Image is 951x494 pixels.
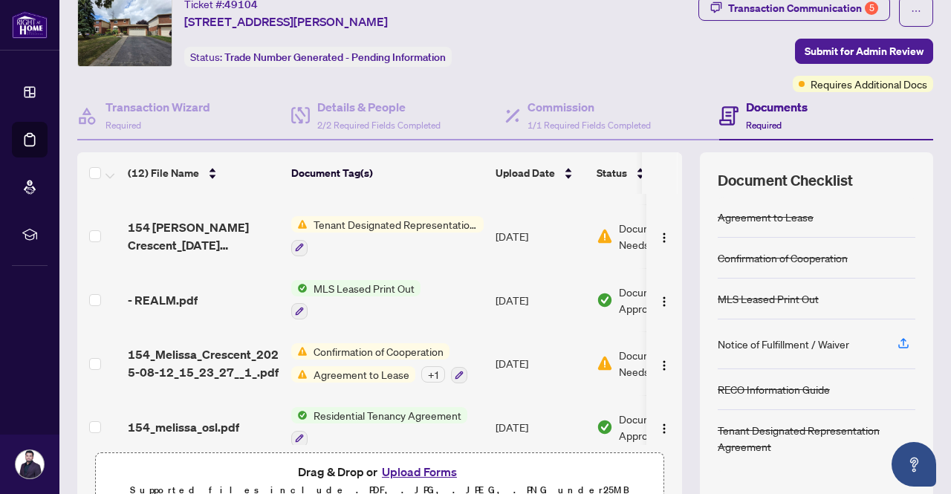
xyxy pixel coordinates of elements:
[291,280,308,296] img: Status Icon
[106,98,210,116] h4: Transaction Wizard
[128,165,199,181] span: (12) File Name
[128,345,279,381] span: 154_Melissa_Crescent_2025-08-12_15_23_27__1_.pdf
[291,216,308,233] img: Status Icon
[718,250,848,266] div: Confirmation of Cooperation
[496,165,555,181] span: Upload Date
[122,152,285,194] th: (12) File Name
[892,442,936,487] button: Open asap
[128,291,198,309] span: - REALM.pdf
[718,170,853,191] span: Document Checklist
[597,165,627,181] span: Status
[184,13,388,30] span: [STREET_ADDRESS][PERSON_NAME]
[308,280,421,296] span: MLS Leased Print Out
[377,462,461,481] button: Upload Forms
[106,120,141,131] span: Required
[658,296,670,308] img: Logo
[597,228,613,244] img: Document Status
[308,407,467,423] span: Residential Tenancy Agreement
[317,98,441,116] h4: Details & People
[865,1,878,15] div: 5
[308,216,484,233] span: Tenant Designated Representation Agreement
[16,450,44,478] img: Profile Icon
[619,347,696,380] span: Document Needs Work
[528,98,651,116] h4: Commission
[718,290,819,307] div: MLS Leased Print Out
[317,120,441,131] span: 2/2 Required Fields Completed
[291,407,308,423] img: Status Icon
[224,51,446,64] span: Trade Number Generated - Pending Information
[652,415,676,439] button: Logo
[291,343,467,383] button: Status IconConfirmation of CooperationStatus IconAgreement to Lease+1
[291,280,421,320] button: Status IconMLS Leased Print Out
[619,411,711,443] span: Document Approved
[718,381,830,397] div: RECO Information Guide
[795,39,933,64] button: Submit for Admin Review
[619,284,711,316] span: Document Approved
[658,360,670,371] img: Logo
[597,292,613,308] img: Document Status
[746,120,782,131] span: Required
[12,11,48,39] img: logo
[291,366,308,383] img: Status Icon
[591,152,717,194] th: Status
[291,343,308,360] img: Status Icon
[128,218,279,254] span: 154 [PERSON_NAME] Crescent_[DATE] 08_27_40.pdf
[652,224,676,248] button: Logo
[308,343,449,360] span: Confirmation of Cooperation
[490,204,591,268] td: [DATE]
[128,418,239,436] span: 154_melissa_osl.pdf
[718,336,849,352] div: Notice of Fulfillment / Waiver
[658,423,670,435] img: Logo
[184,47,452,67] div: Status:
[490,152,591,194] th: Upload Date
[718,422,915,455] div: Tenant Designated Representation Agreement
[298,462,461,481] span: Drag & Drop or
[652,288,676,312] button: Logo
[911,6,921,16] span: ellipsis
[597,419,613,435] img: Document Status
[811,76,927,92] span: Requires Additional Docs
[718,209,814,225] div: Agreement to Lease
[490,331,591,395] td: [DATE]
[746,98,808,116] h4: Documents
[490,268,591,332] td: [DATE]
[490,395,591,459] td: [DATE]
[291,216,484,256] button: Status IconTenant Designated Representation Agreement
[652,351,676,375] button: Logo
[619,220,696,253] span: Document Needs Work
[308,366,415,383] span: Agreement to Lease
[285,152,490,194] th: Document Tag(s)
[528,120,651,131] span: 1/1 Required Fields Completed
[658,232,670,244] img: Logo
[421,366,445,383] div: + 1
[597,355,613,371] img: Document Status
[805,39,924,63] span: Submit for Admin Review
[291,407,467,447] button: Status IconResidential Tenancy Agreement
